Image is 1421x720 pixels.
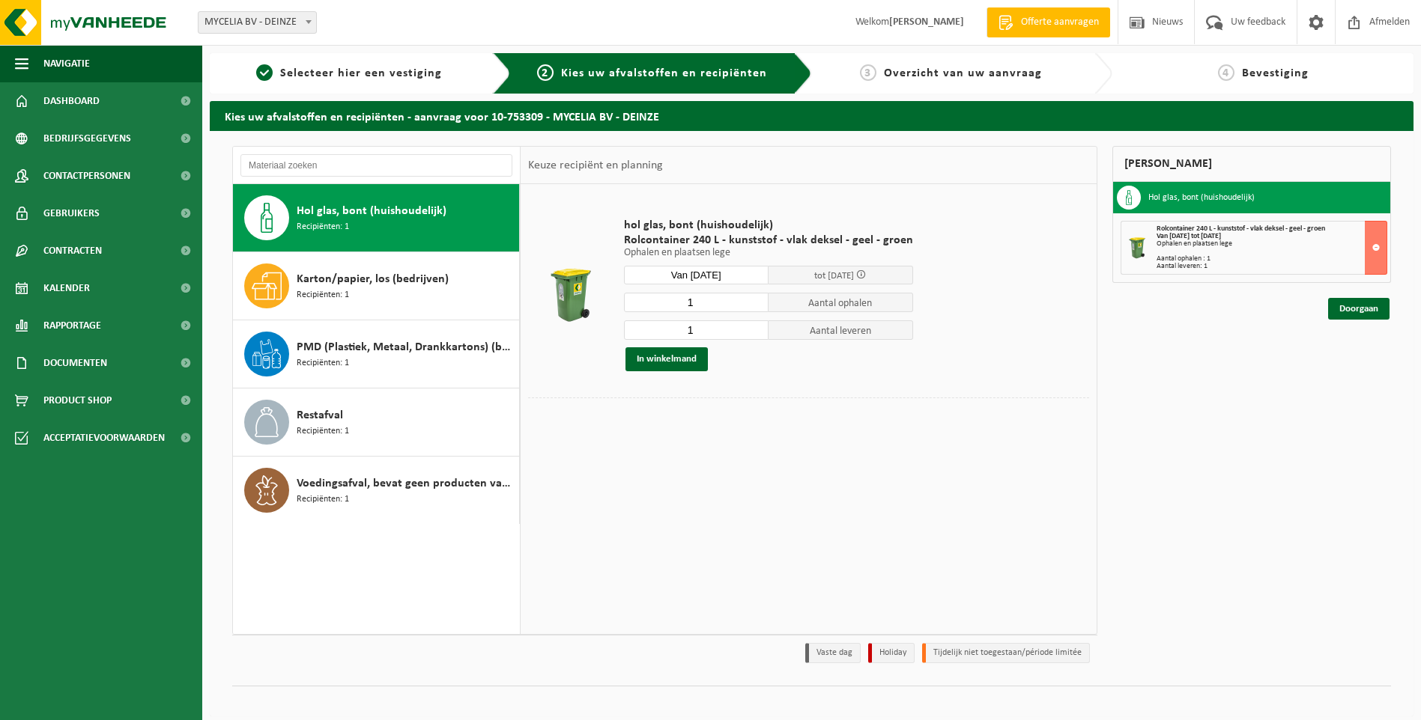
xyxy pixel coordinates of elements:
button: Restafval Recipiënten: 1 [233,388,520,457]
span: Recipiënten: 1 [297,492,349,507]
span: 3 [860,64,876,81]
span: Rapportage [43,307,101,344]
span: PMD (Plastiek, Metaal, Drankkartons) (bedrijven) [297,338,515,356]
span: Recipiënten: 1 [297,220,349,234]
span: Documenten [43,344,107,382]
span: Gebruikers [43,195,100,232]
h3: Hol glas, bont (huishoudelijk) [1148,186,1255,210]
span: Navigatie [43,45,90,82]
span: Kies uw afvalstoffen en recipiënten [561,67,767,79]
span: Recipiënten: 1 [297,356,349,370]
button: Karton/papier, los (bedrijven) Recipiënten: 1 [233,252,520,320]
span: Recipiënten: 1 [297,424,349,439]
span: Offerte aanvragen [1017,15,1103,30]
span: Voedingsafval, bevat geen producten van dierlijke oorsprong, onverpakt [297,475,515,492]
div: Aantal ophalen : 1 [1157,255,1387,263]
li: Tijdelijk niet toegestaan/période limitée [922,643,1090,663]
button: Voedingsafval, bevat geen producten van dierlijke oorsprong, onverpakt Recipiënten: 1 [233,457,520,524]
span: 4 [1218,64,1234,81]
span: Bedrijfsgegevens [43,120,131,157]
span: Acceptatievoorwaarden [43,419,165,457]
div: Ophalen en plaatsen lege [1157,240,1387,248]
span: MYCELIA BV - DEINZE [198,11,317,34]
a: Offerte aanvragen [987,7,1110,37]
span: 1 [256,64,273,81]
span: Aantal leveren [769,320,913,340]
input: Selecteer datum [624,266,769,284]
span: Overzicht van uw aanvraag [884,67,1042,79]
span: Rolcontainer 240 L - kunststof - vlak deksel - geel - groen [624,233,913,248]
a: Doorgaan [1328,298,1390,320]
span: Karton/papier, los (bedrijven) [297,270,449,288]
span: Hol glas, bont (huishoudelijk) [297,202,446,220]
div: Aantal leveren: 1 [1157,263,1387,270]
span: Contactpersonen [43,157,130,195]
span: Product Shop [43,382,112,419]
span: 2 [537,64,554,81]
li: Holiday [868,643,915,663]
strong: [PERSON_NAME] [889,16,964,28]
span: Restafval [297,406,343,424]
span: tot [DATE] [814,271,854,281]
span: hol glas, bont (huishoudelijk) [624,218,913,233]
p: Ophalen en plaatsen lege [624,248,913,258]
span: Selecteer hier een vestiging [280,67,442,79]
button: Hol glas, bont (huishoudelijk) Recipiënten: 1 [233,184,520,252]
li: Vaste dag [805,643,861,663]
span: Recipiënten: 1 [297,288,349,302]
strong: Van [DATE] tot [DATE] [1157,232,1221,240]
button: In winkelmand [625,347,708,371]
span: Kalender [43,269,90,307]
span: Bevestiging [1242,67,1309,79]
input: Materiaal zoeken [240,154,512,177]
div: [PERSON_NAME] [1112,146,1391,182]
h2: Kies uw afvalstoffen en recipiënten - aanvraag voor 10-753309 - MYCELIA BV - DEINZE [210,101,1414,130]
span: MYCELIA BV - DEINZE [199,12,316,33]
span: Dashboard [43,82,100,120]
span: Aantal ophalen [769,293,913,312]
div: Keuze recipiënt en planning [521,147,670,184]
span: Contracten [43,232,102,269]
span: Rolcontainer 240 L - kunststof - vlak deksel - geel - groen [1157,225,1325,233]
a: 1Selecteer hier een vestiging [217,64,481,82]
button: PMD (Plastiek, Metaal, Drankkartons) (bedrijven) Recipiënten: 1 [233,320,520,388]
